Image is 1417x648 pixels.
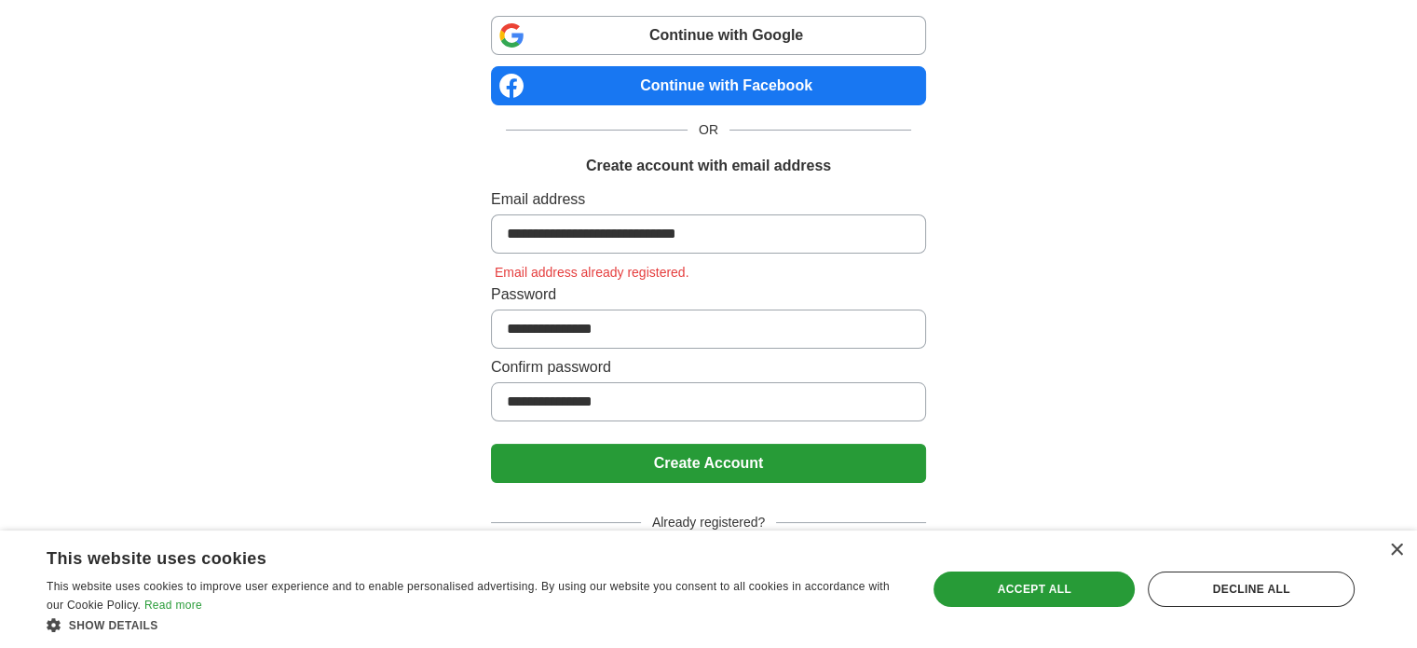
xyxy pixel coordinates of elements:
[1389,544,1403,558] div: Close
[491,356,926,379] label: Confirm password
[641,513,776,532] span: Already registered?
[47,542,854,570] div: This website uses cookies
[69,619,158,632] span: Show details
[586,155,831,177] h1: Create account with email address
[491,283,926,306] label: Password
[933,572,1135,607] div: Accept all
[491,66,926,105] a: Continue with Facebook
[47,615,901,634] div: Show details
[491,188,926,211] label: Email address
[1148,572,1355,607] div: Decline all
[491,16,926,55] a: Continue with Google
[47,580,890,612] span: This website uses cookies to improve user experience and to enable personalised advertising. By u...
[491,265,693,280] span: Email address already registered.
[491,444,926,483] button: Create Account
[688,120,729,140] span: OR
[144,599,202,612] a: Read more, opens a new window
